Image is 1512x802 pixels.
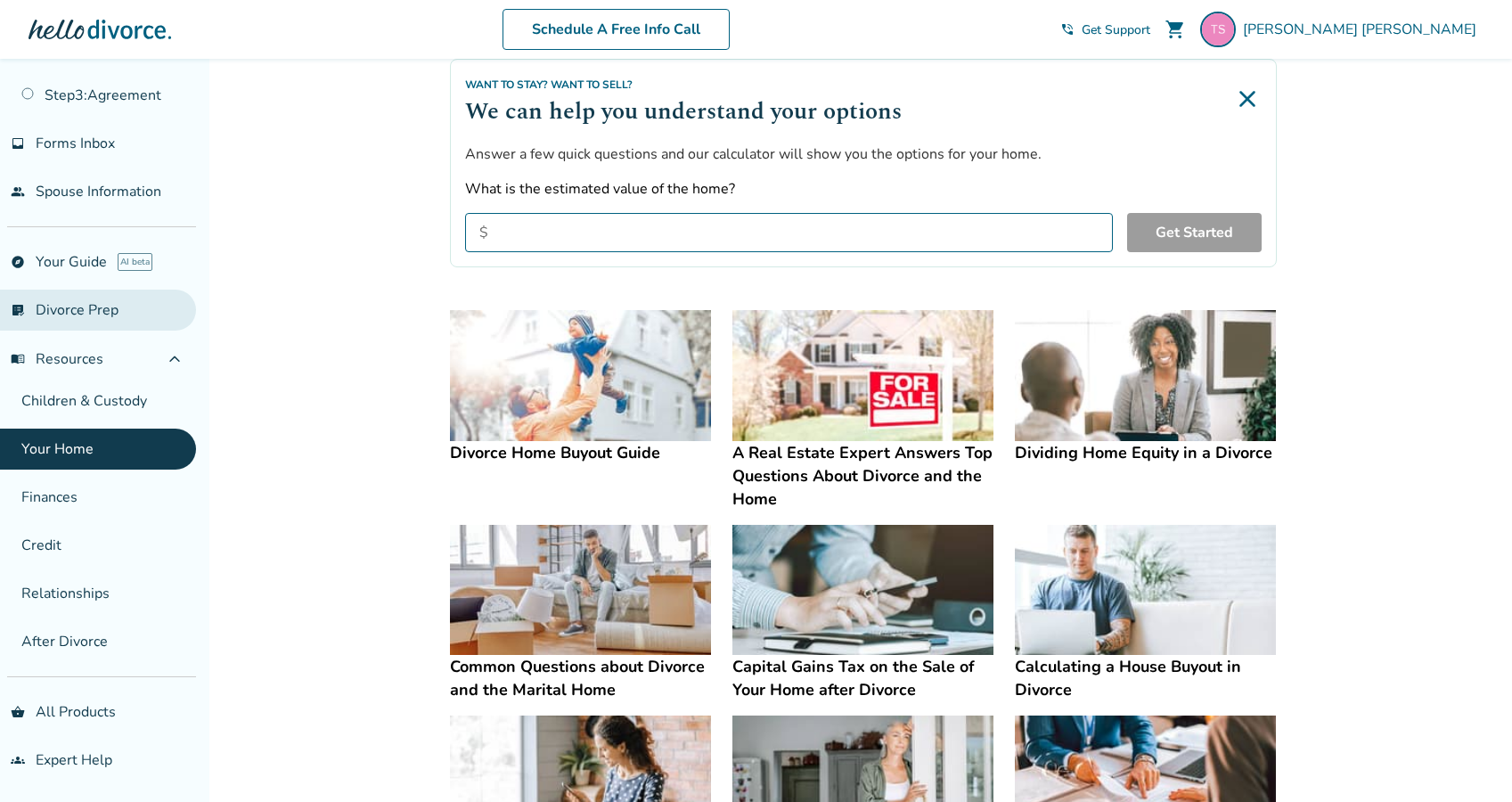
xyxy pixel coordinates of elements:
[450,525,711,656] img: Common Questions about Divorce and the Marital Home
[450,441,711,464] h4: Divorce Home Buyout Guide
[1200,12,1236,47] img: 33spins@gmail.com
[36,134,115,153] span: Forms Inbox
[1015,525,1276,702] a: Calculating a House Buyout in DivorceCalculating a House Buyout in Divorce
[732,655,993,701] h4: Capital Gains Tax on the Sale of Your Home after Divorce
[450,310,711,464] a: Divorce Home Buyout GuideDivorce Home Buyout Guide
[1060,21,1150,38] a: phone_in_talkGet Support
[465,94,902,129] h2: We can help you understand your options
[118,253,152,271] span: AI beta
[1243,20,1483,39] span: [PERSON_NAME] [PERSON_NAME]
[465,179,1262,199] label: What is the estimated value of the home?
[1015,441,1276,464] h4: Dividing Home Equity in a Divorce
[1233,85,1262,113] img: Close
[11,352,25,366] span: menu_book
[732,310,993,441] img: A Real Estate Expert Answers Top Questions About Divorce and the Home
[450,655,711,701] h4: Common Questions about Divorce and the Marital Home
[11,136,25,151] span: inbox
[1060,22,1075,37] span: phone_in_talk
[11,255,25,269] span: explore
[164,348,185,370] span: expand_less
[732,441,993,511] h4: A Real Estate Expert Answers Top Questions About Divorce and the Home
[465,143,1262,165] p: Answer a few quick questions and our calculator will show you the options for your home.
[465,78,633,92] span: Want to Stay? Want to Sell?
[450,525,711,702] a: Common Questions about Divorce and the Marital HomeCommon Questions about Divorce and the Marital...
[11,184,25,199] span: people
[503,9,730,50] a: Schedule A Free Info Call
[1015,310,1276,464] a: Dividing Home Equity in a DivorceDividing Home Equity in a Divorce
[11,753,25,767] span: groups
[732,310,993,511] a: A Real Estate Expert Answers Top Questions About Divorce and the HomeA Real Estate Expert Answers...
[1082,21,1150,38] span: Get Support
[1015,310,1276,441] img: Dividing Home Equity in a Divorce
[1165,19,1186,40] span: shopping_cart
[732,525,993,656] img: Capital Gains Tax on the Sale of Your Home after Divorce
[11,303,25,317] span: list_alt_check
[1127,213,1262,252] button: Get Started
[1015,655,1276,701] h4: Calculating a House Buyout in Divorce
[732,525,993,702] a: Capital Gains Tax on the Sale of Your Home after DivorceCapital Gains Tax on the Sale of Your Hom...
[450,310,711,441] img: Divorce Home Buyout Guide
[1423,716,1512,802] iframe: Chat Widget
[1015,525,1276,656] img: Calculating a House Buyout in Divorce
[11,349,103,369] span: Resources
[11,705,25,719] span: shopping_basket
